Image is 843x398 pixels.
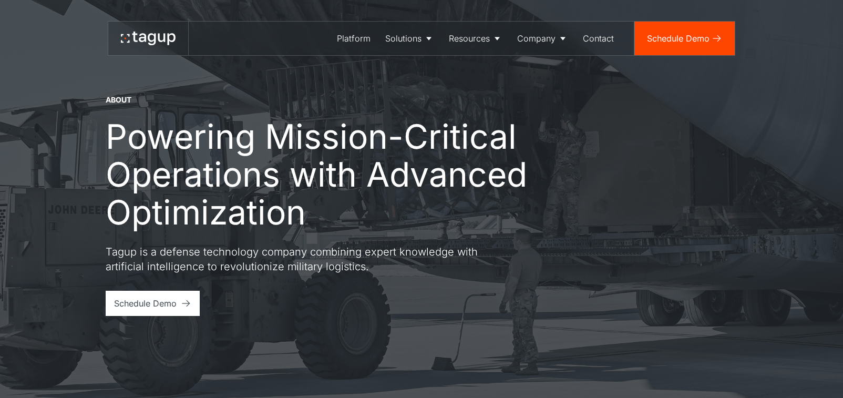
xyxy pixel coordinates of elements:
div: Solutions [385,32,421,45]
a: Schedule Demo [106,291,200,316]
a: Contact [575,22,621,55]
div: Company [517,32,556,45]
a: Resources [441,22,510,55]
div: Schedule Demo [647,32,710,45]
a: Company [510,22,575,55]
div: Resources [449,32,490,45]
a: Platform [330,22,378,55]
a: Schedule Demo [634,22,735,55]
a: Solutions [378,22,441,55]
div: Schedule Demo [114,297,177,310]
div: About [106,95,131,105]
div: Platform [337,32,371,45]
p: Tagup is a defense technology company combining expert knowledge with artificial intelligence to ... [106,244,484,274]
div: Contact [583,32,614,45]
h1: Powering Mission-Critical Operations with Advanced Optimization [106,118,547,232]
